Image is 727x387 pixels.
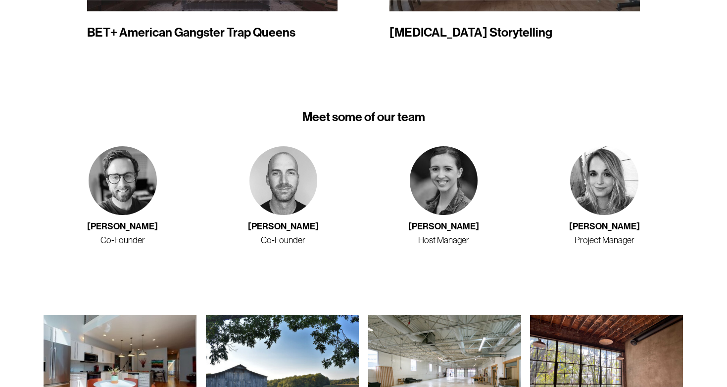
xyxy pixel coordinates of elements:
[365,221,523,232] h2: [PERSON_NAME]
[44,108,683,127] p: Meet some of our team
[204,234,362,247] p: Co-Founder
[389,25,640,41] h4: [MEDICAL_DATA] Storytelling
[204,221,362,232] h2: [PERSON_NAME]
[365,234,523,247] p: Host Manager
[44,221,201,232] h2: [PERSON_NAME]
[87,25,361,41] h4: BET+ American Gangster Trap Queens
[525,234,683,247] p: Project Manager
[44,234,201,247] p: Co-Founder
[525,221,683,232] h2: [PERSON_NAME]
